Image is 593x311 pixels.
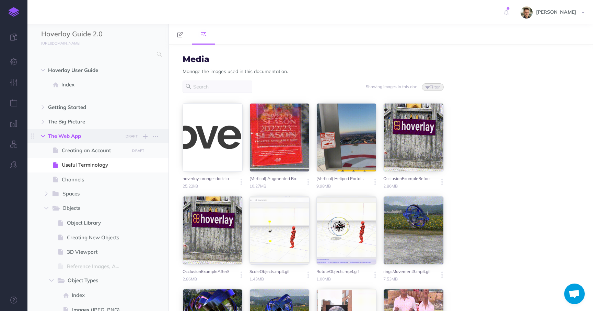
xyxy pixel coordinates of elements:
span: Reference Images, Anchors, and Pins [67,262,127,271]
button: DRAFT [123,132,140,140]
span: Creating an Account [62,146,127,155]
i: More actions [241,270,242,280]
span: The Web App [48,132,119,140]
p: Manage the images used in this documentation. [183,68,288,75]
button: DRAFT [130,147,147,155]
small: 9.98MB [316,183,369,189]
small: 7.53MB [383,276,436,282]
input: Search [183,81,252,93]
span: 3D Viewport [67,248,127,256]
button: Filter [422,83,444,91]
input: Documentation Name [41,29,122,39]
span: Getting Started [48,103,119,111]
input: Search [41,48,153,60]
a: [URL][DOMAIN_NAME] [27,39,87,46]
span: Object Library [67,219,127,227]
small: 25.22kB [183,183,235,189]
span: The Big Picture [48,118,119,126]
span: Object Types [68,276,117,285]
span: Channels [62,176,127,184]
small: 2.86MB [183,276,235,282]
small: 1.43MB [249,276,302,282]
small: 1.00MB [316,276,369,282]
span: [PERSON_NAME] [533,9,580,15]
small: [URL][DOMAIN_NAME] [41,41,80,46]
span: Index [72,291,127,299]
i: More actions [441,270,443,280]
i: More actions [307,177,309,187]
i: More actions [307,270,309,280]
img: logo-mark.svg [9,7,19,17]
img: f5b424bd5bd793422fbe6ec1e8d1ee7f.jpg [521,7,533,19]
span: Useful Terminology [62,161,127,169]
h3: Media [183,55,288,64]
small: 2.86MB [383,183,436,189]
small: DRAFT [132,148,144,153]
i: More actions [441,177,443,187]
small: 10.27MB [249,183,302,189]
span: Index [61,81,127,89]
small: DRAFT [126,134,138,139]
span: Hoverlay User Guide [48,66,119,74]
span: Creating New Objects [67,234,127,242]
i: More actions [374,270,376,280]
span: Objects [62,204,117,213]
a: Open chat [564,284,585,304]
small: Showing images in this doc [366,84,417,89]
i: More actions [241,177,242,187]
i: More actions [374,177,376,187]
span: Spaces [62,190,117,199]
